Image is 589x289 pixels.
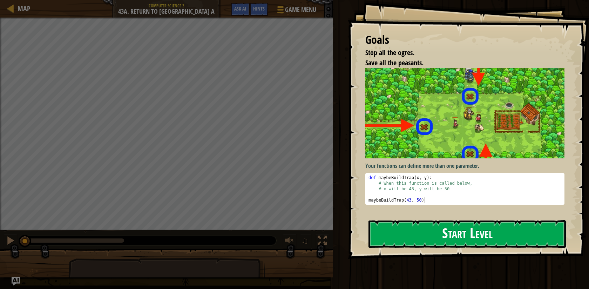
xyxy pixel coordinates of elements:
span: Hints [253,5,265,12]
span: Ask AI [234,5,246,12]
button: Ask AI [231,3,250,16]
span: Save all the peasants. [365,58,424,67]
span: Stop all the ogres. [365,48,414,57]
button: Adjust volume [283,234,297,249]
span: ♫ [302,235,309,246]
button: Ask AI [12,277,20,285]
button: Toggle fullscreen [315,234,329,249]
span: Game Menu [285,5,316,14]
li: Save all the peasants. [357,58,563,68]
img: Thornbush farm [365,68,564,158]
span: Map [18,4,31,13]
a: Map [14,4,31,13]
button: ⌘ + P: Pause [4,234,18,249]
div: Goals [365,32,564,48]
p: Your functions can define more than one parameter. [365,162,564,170]
button: Start Level [368,220,566,248]
button: ♫ [300,234,312,249]
button: Game Menu [272,3,320,19]
li: Stop all the ogres. [357,48,563,58]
